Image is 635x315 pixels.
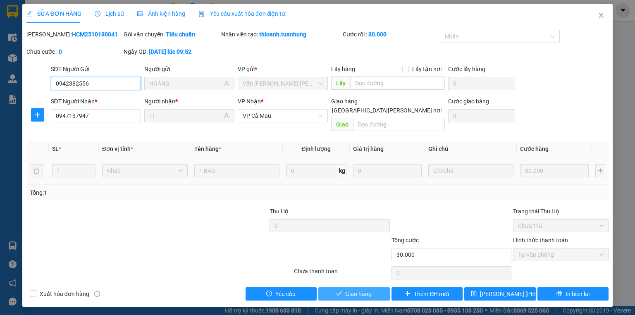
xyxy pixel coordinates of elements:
b: thioanh.tuanhung [259,31,306,38]
div: Ngày GD: [124,47,219,56]
button: Close [590,4,613,27]
div: Chưa thanh toán [293,267,390,281]
button: checkGiao hàng [318,287,390,301]
input: Cước lấy hàng [448,77,515,90]
button: plusThêm ĐH mới [392,287,463,301]
span: Xuất hóa đơn hàng [36,289,93,298]
span: Tổng cước [392,237,419,243]
span: Văn phòng Hồ Chí Minh [243,77,323,90]
button: plus [595,164,605,177]
span: VP Nhận [238,98,261,105]
span: Chưa thu [518,220,604,232]
div: Người nhận [144,97,234,106]
label: Cước giao hàng [448,98,489,105]
span: VP Cà Mau [243,110,323,122]
input: Cước giao hàng [448,109,515,122]
b: 0 [59,48,62,55]
b: 30.000 [368,31,387,38]
span: SỬA ĐƠN HÀNG [26,10,81,17]
img: icon [198,11,205,17]
div: [PERSON_NAME]: [26,30,122,39]
span: info-circle [94,291,100,297]
div: Gói vận chuyển: [124,30,219,39]
span: edit [26,11,32,17]
div: Tổng: 1 [30,188,246,197]
span: user [224,81,229,86]
span: check [336,291,342,297]
b: HCM2510130041 [72,31,118,38]
span: VP gửi [93,21,129,36]
span: Thêm ĐH mới [414,289,449,298]
span: picture [137,11,143,17]
span: SL [52,146,59,152]
div: Nhân viên tạo: [221,30,341,39]
span: Giao hàng [345,289,372,298]
button: delete [30,164,43,177]
span: [GEOGRAPHIC_DATA][PERSON_NAME] nơi [329,106,445,115]
div: Người gửi [144,64,234,74]
span: In biên lai [566,289,590,298]
b: Tiêu chuẩn [166,31,195,38]
span: Tên hàng [194,146,221,152]
span: Đơn vị tính [102,146,133,152]
div: Chưa cước : [26,47,122,56]
div: Cước rồi : [343,30,438,39]
span: Định lượng [301,146,331,152]
span: Lấy tận nơi [409,64,445,74]
input: Ghi Chú [428,164,513,177]
span: Lịch sử [95,10,124,17]
div: SĐT Người Nhận [51,97,141,106]
span: Ảnh kiện hàng [137,10,185,17]
input: Tên người nhận [149,111,222,120]
span: exclamation-circle [266,291,272,297]
button: exclamation-circleYêu cầu [246,287,317,301]
input: 0 [353,164,422,177]
input: VD: Bàn, Ghế [194,164,279,177]
label: Hình thức thanh toán [513,237,568,243]
span: plus [31,112,44,118]
label: Cước lấy hàng [448,66,485,72]
input: 0 [520,164,589,177]
span: [PERSON_NAME] [PERSON_NAME] [480,289,570,298]
b: [DATE] lúc 09:52 [149,48,191,55]
span: Lấy hàng [331,66,355,72]
span: save [471,291,477,297]
div: Trạng thái Thu Hộ [513,207,609,216]
span: Yêu cầu [275,289,296,298]
h2: Người gửi: CTY THƯƠNG NGHIỆP [5,2,196,16]
div: SĐT Người Gửi [51,64,141,74]
span: Cước hàng [520,146,549,152]
span: Tại văn phòng [518,248,604,261]
span: Giao [331,118,353,131]
input: Dọc đường [353,118,445,131]
button: save[PERSON_NAME] [PERSON_NAME] [464,287,536,301]
input: Dọc đường [350,76,445,90]
div: VP gửi [238,64,328,74]
span: clock-circle [95,11,100,17]
span: Yêu cầu xuất hóa đơn điện tử [198,10,286,17]
h2: : VP Cà Mau [5,21,196,38]
th: Ghi chú [425,141,517,157]
span: Khác [107,165,182,177]
span: Giao hàng [331,98,358,105]
span: Thu Hộ [270,208,289,215]
input: Tên người gửi [149,79,222,88]
button: printerIn biên lai [537,287,609,301]
span: plus [405,291,411,297]
span: user [224,113,229,119]
button: plus [31,108,44,122]
span: kg [338,164,346,177]
span: printer [556,291,562,297]
span: Giá trị hàng [353,146,384,152]
span: close [598,12,604,19]
span: Lấy [331,76,350,90]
